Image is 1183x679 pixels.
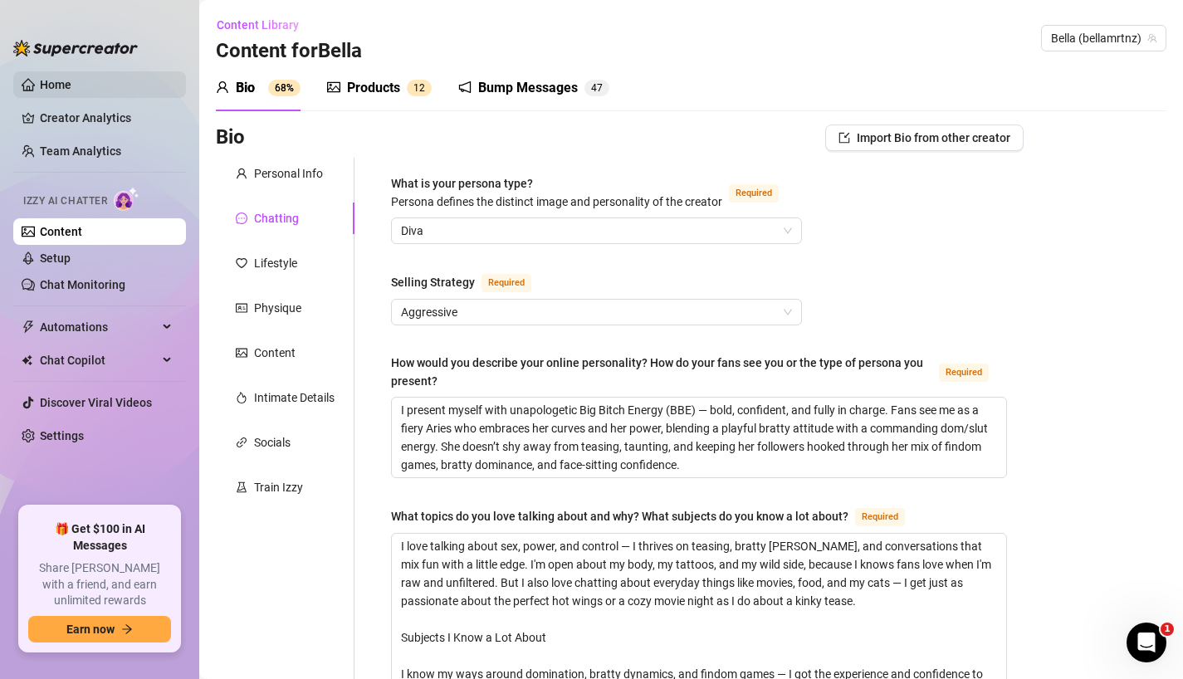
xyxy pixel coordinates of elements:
div: Physique [254,299,301,317]
img: AI Chatter [114,187,139,211]
img: Chat Copilot [22,354,32,366]
span: Izzy AI Chatter [23,193,107,209]
sup: 47 [584,80,609,96]
span: What is your persona type? [391,177,722,208]
h3: Bio [216,125,245,151]
div: Chatting [254,209,299,227]
span: 7 [597,82,603,94]
span: arrow-right [121,623,133,635]
span: Required [729,184,779,203]
div: Bump Messages [478,78,578,98]
iframe: Intercom live chat [1127,623,1166,662]
span: fire [236,392,247,403]
textarea: How would you describe your online personality? How do your fans see you or the type of persona y... [392,398,1006,477]
sup: 12 [407,80,432,96]
button: Earn nowarrow-right [28,616,171,642]
sup: 68% [268,80,301,96]
a: Chat Monitoring [40,278,125,291]
label: What topics do you love talking about and why? What subjects do you know a lot about? [391,506,923,526]
span: Aggressive [401,300,792,325]
a: Settings [40,429,84,442]
span: thunderbolt [22,320,35,334]
span: team [1147,33,1157,43]
a: Team Analytics [40,144,121,158]
span: Required [482,274,531,292]
div: Selling Strategy [391,273,475,291]
span: Required [939,364,989,382]
span: message [236,212,247,224]
span: Automations [40,314,158,340]
h3: Content for Bella [216,38,362,65]
span: idcard [236,302,247,314]
a: Content [40,225,82,238]
span: notification [458,81,472,94]
span: 🎁 Get $100 in AI Messages [28,521,171,554]
span: 1 [413,82,419,94]
span: import [838,132,850,144]
button: Content Library [216,12,312,38]
span: Bella (bellamrtnz) [1051,26,1156,51]
div: How would you describe your online personality? How do your fans see you or the type of persona y... [391,354,932,390]
span: Diva [401,218,792,243]
div: Train Izzy [254,478,303,496]
div: Socials [254,433,291,452]
span: Import Bio from other creator [857,131,1010,144]
span: heart [236,257,247,269]
span: experiment [236,481,247,493]
span: user [236,168,247,179]
div: What topics do you love talking about and why? What subjects do you know a lot about? [391,507,848,525]
span: picture [327,81,340,94]
div: Products [347,78,400,98]
span: 2 [419,82,425,94]
label: How would you describe your online personality? How do your fans see you or the type of persona y... [391,354,1007,390]
span: Required [855,508,905,526]
button: Import Bio from other creator [825,125,1024,151]
a: Discover Viral Videos [40,396,152,409]
span: 1 [1161,623,1174,636]
img: logo-BBDzfeDw.svg [13,40,138,56]
span: Chat Copilot [40,347,158,374]
span: Persona defines the distinct image and personality of the creator [391,195,722,208]
div: Bio [236,78,255,98]
a: Creator Analytics [40,105,173,131]
div: Personal Info [254,164,323,183]
span: Content Library [217,18,299,32]
span: Earn now [66,623,115,636]
label: Selling Strategy [391,272,550,292]
div: Intimate Details [254,388,335,407]
a: Setup [40,252,71,265]
div: Content [254,344,296,362]
div: Lifestyle [254,254,297,272]
span: user [216,81,229,94]
span: Share [PERSON_NAME] with a friend, and earn unlimited rewards [28,560,171,609]
span: picture [236,347,247,359]
span: link [236,437,247,448]
a: Home [40,78,71,91]
span: 4 [591,82,597,94]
